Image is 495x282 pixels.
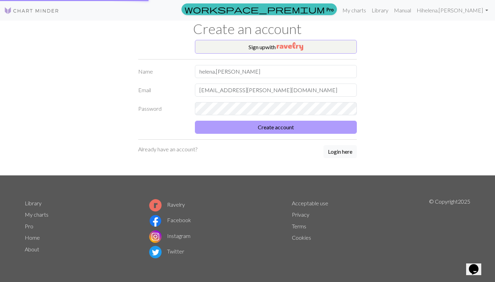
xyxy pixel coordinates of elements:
label: Password [134,102,191,115]
button: Login here [323,145,357,158]
img: Instagram logo [149,230,162,243]
p: © Copyright 2025 [429,197,470,260]
button: Sign upwith [195,40,357,54]
iframe: chat widget [466,254,488,275]
a: Instagram [149,232,190,239]
a: Library [25,200,42,206]
label: Email [134,84,191,97]
a: Library [369,3,391,17]
a: Ravelry [149,201,185,208]
button: Create account [195,121,357,134]
a: Terms [292,223,306,229]
a: Twitter [149,248,184,254]
a: Cookies [292,234,311,241]
img: Twitter logo [149,246,162,258]
a: Privacy [292,211,309,218]
a: About [25,246,39,252]
span: workspace_premium [185,4,325,14]
a: Acceptable use [292,200,328,206]
label: Name [134,65,191,78]
img: Logo [4,7,59,15]
a: Facebook [149,217,191,223]
a: Pro [25,223,33,229]
img: Ravelry logo [149,199,162,211]
a: Hihelena.[PERSON_NAME] [414,3,491,17]
h1: Create an account [21,21,474,37]
a: Pro [181,3,337,15]
a: My charts [340,3,369,17]
a: My charts [25,211,48,218]
img: Ravelry [277,42,303,51]
p: Already have an account? [138,145,197,153]
img: Facebook logo [149,215,162,227]
a: Manual [391,3,414,17]
a: Login here [323,145,357,159]
a: Home [25,234,40,241]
